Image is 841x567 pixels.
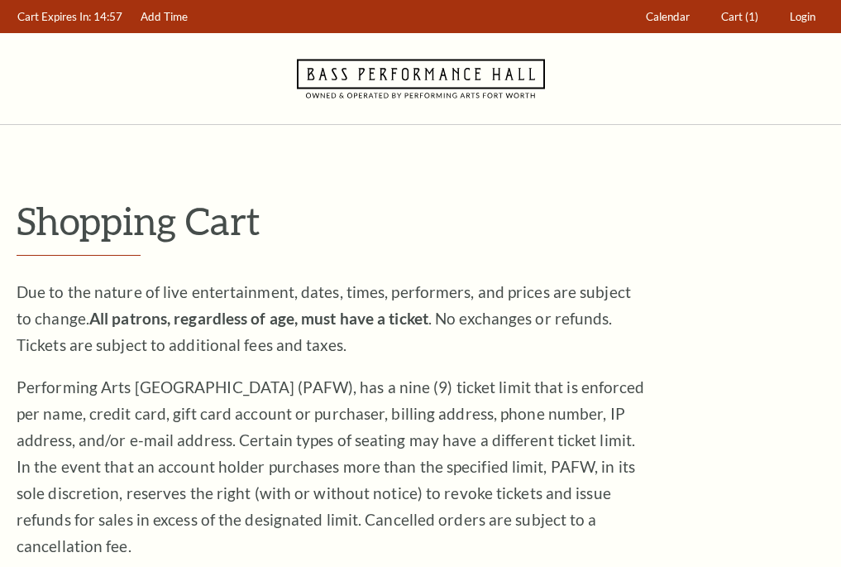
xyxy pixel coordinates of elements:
[17,199,824,242] p: Shopping Cart
[646,10,690,23] span: Calendar
[745,10,758,23] span: (1)
[790,10,815,23] span: Login
[93,10,122,23] span: 14:57
[714,1,767,33] a: Cart (1)
[89,309,428,328] strong: All patrons, regardless of age, must have a ticket
[638,1,698,33] a: Calendar
[133,1,196,33] a: Add Time
[17,10,91,23] span: Cart Expires In:
[721,10,743,23] span: Cart
[782,1,824,33] a: Login
[17,374,645,560] p: Performing Arts [GEOGRAPHIC_DATA] (PAFW), has a nine (9) ticket limit that is enforced per name, ...
[17,282,631,354] span: Due to the nature of live entertainment, dates, times, performers, and prices are subject to chan...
